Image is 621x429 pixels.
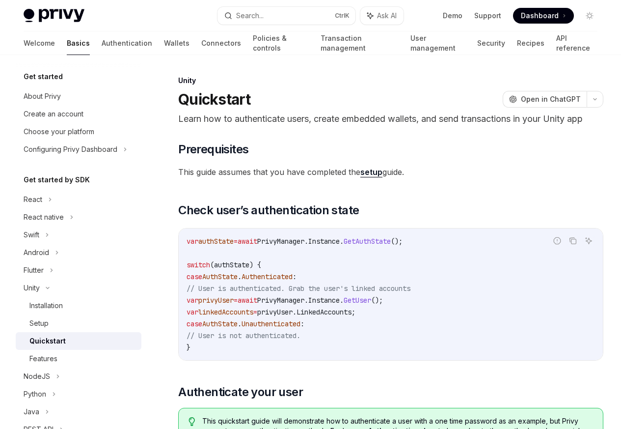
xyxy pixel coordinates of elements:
[178,76,603,86] div: Unity
[178,142,248,157] span: Prerequisites
[360,7,404,25] button: Ask AI
[214,260,249,269] span: authState
[201,31,241,55] a: Connectors
[178,384,303,400] span: Authenticate your user
[16,297,141,315] a: Installation
[344,237,391,246] span: GetAuthState
[210,260,214,269] span: (
[234,237,238,246] span: =
[29,335,66,347] div: Quickstart
[24,126,94,138] div: Choose your platform
[521,11,559,21] span: Dashboard
[253,31,309,55] a: Policies & controls
[29,300,63,312] div: Installation
[202,272,238,281] span: AuthState
[178,202,359,218] span: Check user’s authentication state
[187,284,410,293] span: // User is authenticated. Grab the user's linked accounts
[24,229,39,241] div: Swift
[217,7,355,25] button: Search...CtrlK
[391,237,403,246] span: ();
[551,234,564,247] button: Report incorrect code
[29,353,57,365] div: Features
[567,234,579,247] button: Copy the contents from the code block
[16,315,141,332] a: Setup
[300,319,304,328] span: :
[257,296,304,305] span: PrivyManager
[253,308,257,316] span: =
[340,296,344,305] span: .
[198,308,253,316] span: linkedAccounts
[24,282,40,294] div: Unity
[443,11,462,21] a: Demo
[410,31,466,55] a: User management
[67,31,90,55] a: Basics
[377,11,397,21] span: Ask AI
[293,272,297,281] span: :
[202,319,238,328] span: AuthState
[340,237,344,246] span: .
[164,31,189,55] a: Wallets
[257,308,293,316] span: privyUser
[24,90,61,102] div: About Privy
[24,264,44,276] div: Flutter
[249,260,261,269] span: ) {
[308,237,340,246] span: Instance
[198,237,234,246] span: authState
[242,272,293,281] span: Authenticated
[24,194,42,205] div: React
[257,237,304,246] span: PrivyManager
[308,296,340,305] span: Instance
[187,308,198,316] span: var
[16,105,141,123] a: Create an account
[24,211,64,223] div: React native
[474,11,501,21] a: Support
[16,350,141,368] a: Features
[238,272,242,281] span: .
[16,87,141,105] a: About Privy
[16,123,141,141] a: Choose your platform
[321,31,398,55] a: Transaction management
[187,260,210,269] span: switch
[582,8,597,24] button: Toggle dark mode
[304,237,308,246] span: .
[187,296,198,305] span: var
[517,31,544,55] a: Recipes
[178,90,251,108] h1: Quickstart
[503,91,587,108] button: Open in ChatGPT
[556,31,597,55] a: API reference
[24,174,90,186] h5: Get started by SDK
[178,112,603,126] p: Learn how to authenticate users, create embedded wallets, and send transactions in your Unity app
[236,10,264,22] div: Search...
[24,9,84,23] img: light logo
[371,296,383,305] span: ();
[24,31,55,55] a: Welcome
[344,296,371,305] span: GetUser
[24,247,49,258] div: Android
[198,296,234,305] span: privyUser
[24,388,46,400] div: Python
[187,331,300,340] span: // User is not authenticated.
[335,12,350,20] span: Ctrl K
[24,406,39,418] div: Java
[24,71,63,83] h5: Get started
[189,417,195,426] svg: Tip
[178,165,603,179] span: This guide assumes that you have completed the guide.
[351,308,355,316] span: ;
[513,8,574,24] a: Dashboard
[29,317,49,329] div: Setup
[477,31,505,55] a: Security
[16,332,141,350] a: Quickstart
[187,343,190,352] span: }
[24,108,83,120] div: Create an account
[24,371,50,382] div: NodeJS
[582,234,595,247] button: Ask AI
[304,296,308,305] span: .
[234,296,238,305] span: =
[187,319,202,328] span: case
[242,319,300,328] span: Unauthenticated
[238,319,242,328] span: .
[187,272,202,281] span: case
[521,94,581,104] span: Open in ChatGPT
[24,143,117,155] div: Configuring Privy Dashboard
[297,308,351,316] span: LinkedAccounts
